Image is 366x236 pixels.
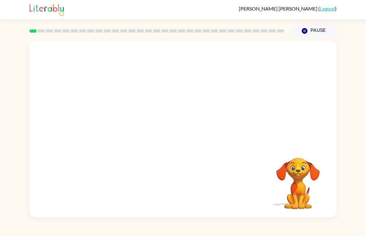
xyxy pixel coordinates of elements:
span: [PERSON_NAME] [PERSON_NAME] [239,6,318,11]
div: ( ) [239,6,337,11]
video: Your browser must support playing .mp4 files to use Literably. Please try using another browser. [267,148,329,210]
button: Pause [292,24,337,38]
img: Literably [29,2,64,16]
a: Logout [320,6,335,11]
